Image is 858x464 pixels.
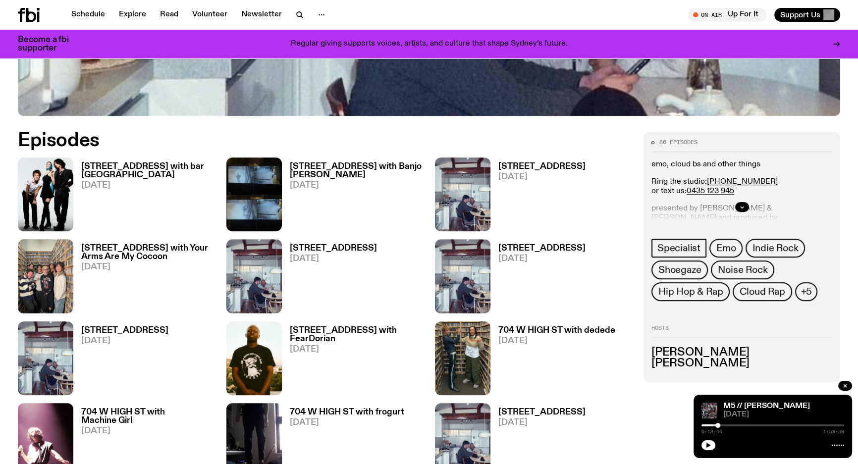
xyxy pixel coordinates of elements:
[490,244,586,313] a: [STREET_ADDRESS][DATE]
[498,408,586,416] h3: [STREET_ADDRESS]
[81,427,214,435] span: [DATE]
[435,239,490,313] img: Pat sits at a dining table with his profile facing the camera. Rhea sits to his left facing the c...
[282,162,423,231] a: [STREET_ADDRESS] with Banjo [PERSON_NAME][DATE]
[658,264,701,275] span: Shoegaze
[113,8,152,22] a: Explore
[658,286,723,297] span: Hip Hop & Rap
[498,162,586,171] h3: [STREET_ADDRESS]
[752,243,798,254] span: Indie Rock
[498,326,615,335] h3: 704 W HIGH ST with dedede
[795,282,818,301] button: +5
[490,162,586,231] a: [STREET_ADDRESS][DATE]
[723,411,844,418] span: [DATE]
[688,8,766,22] button: On AirUp For It
[73,326,168,395] a: [STREET_ADDRESS][DATE]
[81,162,214,179] h3: [STREET_ADDRESS] with bar [GEOGRAPHIC_DATA]
[81,263,214,271] span: [DATE]
[65,8,111,22] a: Schedule
[718,264,767,275] span: Noise Rock
[774,8,840,22] button: Support Us
[18,36,81,52] h3: Become a fbi supporter
[651,325,832,337] h2: Hosts
[18,321,73,395] img: Pat sits at a dining table with his profile facing the camera. Rhea sits to his left facing the c...
[73,244,214,313] a: [STREET_ADDRESS] with Your Arms Are My Cocoon[DATE]
[290,408,404,416] h3: 704 W HIGH ST with frogurt
[81,181,214,190] span: [DATE]
[290,326,423,343] h3: [STREET_ADDRESS] with FearDorian
[290,162,423,179] h3: [STREET_ADDRESS] with Banjo [PERSON_NAME]
[746,239,805,258] a: Indie Rock
[18,132,562,150] h2: Episodes
[740,286,785,297] span: Cloud Rap
[659,140,697,145] span: 86 episodes
[498,173,586,181] span: [DATE]
[81,337,168,345] span: [DATE]
[18,239,73,313] img: Artist Your Arms Are My Cocoon in the fbi music library
[498,255,586,263] span: [DATE]
[823,429,844,434] span: 1:59:59
[282,244,377,313] a: [STREET_ADDRESS][DATE]
[723,402,810,410] a: M5 // [PERSON_NAME]
[716,243,736,254] span: Emo
[651,177,832,196] p: Ring the studio: or text us:
[498,337,615,345] span: [DATE]
[709,239,743,258] a: Emo
[711,260,774,279] a: Noise Rock
[235,8,288,22] a: Newsletter
[707,178,778,186] a: [PHONE_NUMBER]
[291,40,568,49] p: Regular giving supports voices, artists, and culture that shape Sydney’s future.
[435,157,490,231] img: Pat sits at a dining table with his profile facing the camera. Rhea sits to his left facing the c...
[81,244,214,261] h3: [STREET_ADDRESS] with Your Arms Are My Cocoon
[498,418,586,427] span: [DATE]
[701,429,722,434] span: 0:13:44
[651,239,706,258] a: Specialist
[651,159,832,169] p: emo, cloud bs and other things
[651,282,730,301] a: Hip Hop & Rap
[657,243,700,254] span: Specialist
[290,181,423,190] span: [DATE]
[651,358,832,368] h3: [PERSON_NAME]
[290,255,377,263] span: [DATE]
[733,282,792,301] a: Cloud Rap
[73,162,214,231] a: [STREET_ADDRESS] with bar [GEOGRAPHIC_DATA][DATE]
[186,8,233,22] a: Volunteer
[290,244,377,253] h3: [STREET_ADDRESS]
[81,408,214,425] h3: 704 W HIGH ST with Machine Girl
[226,239,282,313] img: Pat sits at a dining table with his profile facing the camera. Rhea sits to his left facing the c...
[81,326,168,335] h3: [STREET_ADDRESS]
[490,326,615,395] a: 704 W HIGH ST with dedede[DATE]
[498,244,586,253] h3: [STREET_ADDRESS]
[780,10,820,19] span: Support Us
[282,326,423,395] a: [STREET_ADDRESS] with FearDorian[DATE]
[290,345,423,354] span: [DATE]
[801,286,812,297] span: +5
[290,418,404,427] span: [DATE]
[651,347,832,358] h3: [PERSON_NAME]
[687,187,734,195] a: 0435 123 945
[154,8,184,22] a: Read
[651,260,708,279] a: Shoegaze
